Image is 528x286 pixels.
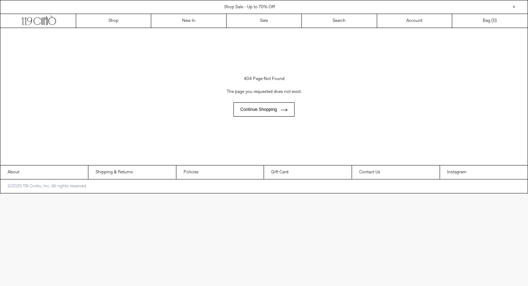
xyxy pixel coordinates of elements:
a: Gift Card [264,165,352,179]
a: Contact Us [352,165,440,179]
a: Account [377,14,452,28]
a: Bag () [452,14,527,28]
a: New In [151,14,226,28]
a: Search [302,14,377,28]
p: ©2025 119 Corbo, Inc. All rights reserved. [0,179,94,193]
a: Shop [76,14,151,28]
a: Instagram [440,165,528,179]
a: Sale [227,14,302,28]
span: 0 [493,18,495,24]
h1: 404 Page Not Found [20,73,508,85]
span: ) [493,18,497,24]
a: Shop Sale - Up to 70% Off [224,4,275,10]
p: The page you requested does not exist. [20,85,508,99]
a: Continue shopping [233,102,295,117]
a: Shipping & Returns [88,165,176,179]
a: About [0,165,88,179]
a: Policies [176,165,264,179]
